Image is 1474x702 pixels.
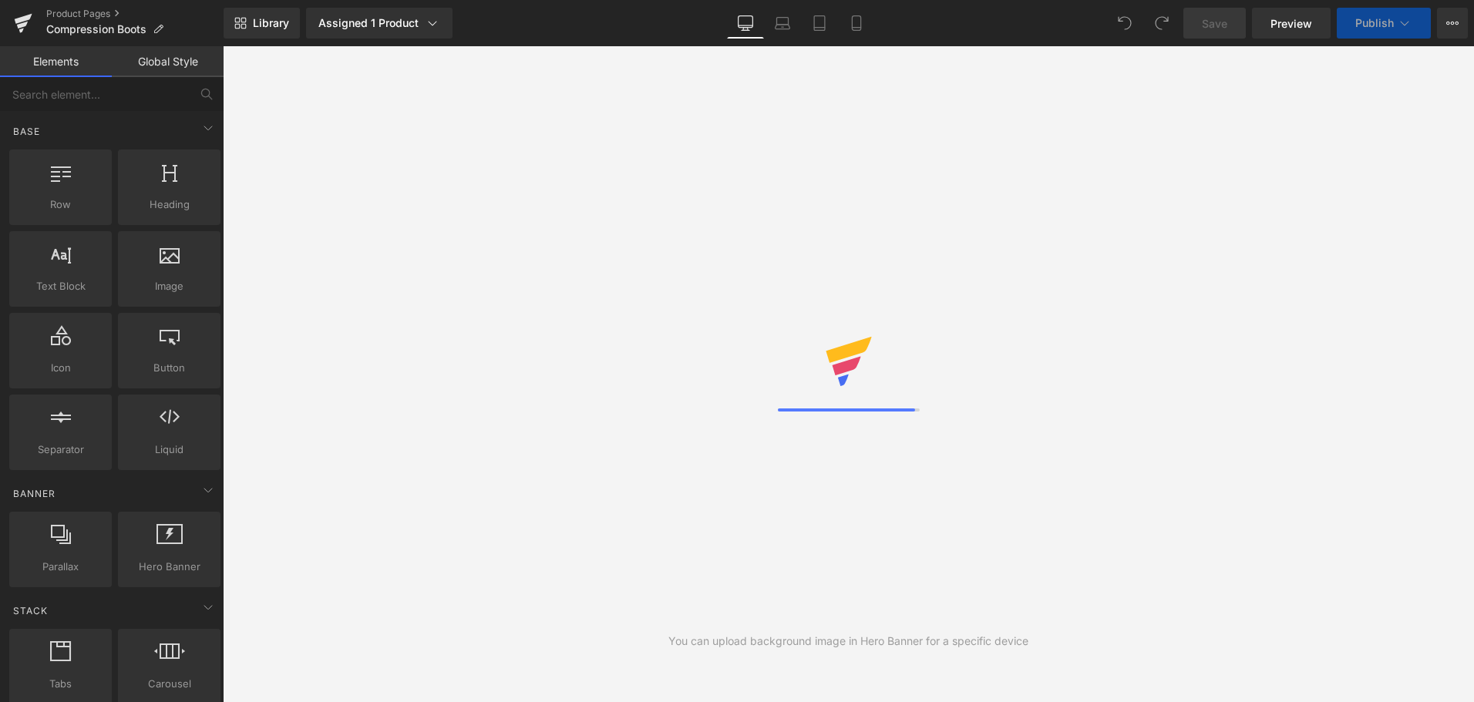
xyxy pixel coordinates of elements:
span: Separator [14,442,107,458]
span: Save [1202,15,1227,32]
a: Laptop [764,8,801,39]
a: Tablet [801,8,838,39]
a: Desktop [727,8,764,39]
span: Preview [1270,15,1312,32]
span: Compression Boots [46,23,146,35]
a: Global Style [112,46,224,77]
a: Mobile [838,8,875,39]
button: Publish [1337,8,1431,39]
a: Preview [1252,8,1331,39]
span: Parallax [14,559,107,575]
span: Publish [1355,17,1394,29]
span: Stack [12,603,49,618]
span: Row [14,196,107,213]
a: New Library [224,8,300,39]
span: Heading [123,196,216,213]
div: You can upload background image in Hero Banner for a specific device [668,633,1028,650]
span: Icon [14,360,107,376]
span: Base [12,124,42,139]
span: Carousel [123,676,216,692]
span: Text Block [14,278,107,294]
span: Image [123,278,216,294]
button: More [1437,8,1468,39]
span: Hero Banner [123,559,216,575]
span: Banner [12,486,57,501]
span: Liquid [123,442,216,458]
span: Tabs [14,676,107,692]
a: Product Pages [46,8,224,20]
button: Undo [1109,8,1140,39]
button: Redo [1146,8,1177,39]
span: Button [123,360,216,376]
span: Library [253,16,289,30]
div: Assigned 1 Product [318,15,440,31]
